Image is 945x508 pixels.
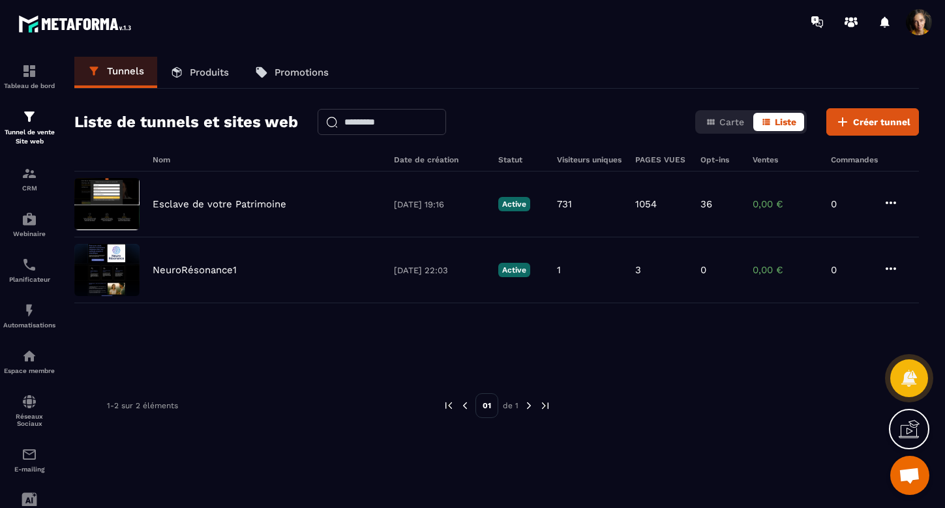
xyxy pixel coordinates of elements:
[190,67,229,78] p: Produits
[831,155,878,164] h6: Commandes
[826,108,919,136] button: Créer tunnel
[700,264,706,276] p: 0
[22,109,37,125] img: formation
[74,244,140,296] img: image
[3,293,55,338] a: automationsautomationsAutomatisations
[700,198,712,210] p: 36
[3,437,55,483] a: emailemailE-mailing
[503,400,518,411] p: de 1
[753,264,818,276] p: 0,00 €
[3,247,55,293] a: schedulerschedulerPlanificateur
[3,185,55,192] p: CRM
[394,265,485,275] p: [DATE] 22:03
[719,117,744,127] span: Carte
[74,178,140,230] img: image
[3,128,55,146] p: Tunnel de vente Site web
[539,400,551,411] img: next
[107,401,178,410] p: 1-2 sur 2 éléments
[3,53,55,99] a: formationformationTableau de bord
[22,394,37,410] img: social-network
[3,156,55,202] a: formationformationCRM
[3,82,55,89] p: Tableau de bord
[498,197,530,211] p: Active
[22,303,37,318] img: automations
[635,155,687,164] h6: PAGES VUES
[74,57,157,88] a: Tunnels
[3,367,55,374] p: Espace membre
[394,200,485,209] p: [DATE] 19:16
[153,198,286,210] p: Esclave de votre Patrimoine
[498,263,530,277] p: Active
[635,264,641,276] p: 3
[394,155,485,164] h6: Date de création
[3,99,55,156] a: formationformationTunnel de vente Site web
[3,338,55,384] a: automationsautomationsEspace membre
[275,67,329,78] p: Promotions
[22,348,37,364] img: automations
[753,113,804,131] button: Liste
[831,264,870,276] p: 0
[557,198,572,210] p: 731
[107,65,144,77] p: Tunnels
[459,400,471,411] img: prev
[3,413,55,427] p: Réseaux Sociaux
[3,276,55,283] p: Planificateur
[18,12,136,36] img: logo
[635,198,657,210] p: 1054
[557,264,561,276] p: 1
[22,166,37,181] img: formation
[153,264,237,276] p: NeuroRésonance1
[3,321,55,329] p: Automatisations
[3,384,55,437] a: social-networksocial-networkRéseaux Sociaux
[22,447,37,462] img: email
[831,198,870,210] p: 0
[22,211,37,227] img: automations
[157,57,242,88] a: Produits
[22,63,37,79] img: formation
[74,109,298,135] h2: Liste de tunnels et sites web
[853,115,910,128] span: Créer tunnel
[242,57,342,88] a: Promotions
[775,117,796,127] span: Liste
[3,202,55,247] a: automationsautomationsWebinaire
[22,257,37,273] img: scheduler
[700,155,740,164] h6: Opt-ins
[498,155,544,164] h6: Statut
[753,198,818,210] p: 0,00 €
[153,155,381,164] h6: Nom
[557,155,622,164] h6: Visiteurs uniques
[698,113,752,131] button: Carte
[3,466,55,473] p: E-mailing
[523,400,535,411] img: next
[443,400,455,411] img: prev
[890,456,929,495] div: Ouvrir le chat
[3,230,55,237] p: Webinaire
[753,155,818,164] h6: Ventes
[475,393,498,418] p: 01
